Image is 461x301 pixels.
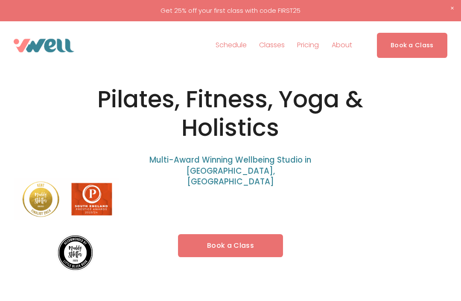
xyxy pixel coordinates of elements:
[297,39,319,52] a: Pricing
[259,39,285,52] a: folder dropdown
[216,39,247,52] a: Schedule
[332,39,352,52] span: About
[149,154,313,188] span: Multi-Award Winning Wellbeing Studio in [GEOGRAPHIC_DATA], [GEOGRAPHIC_DATA]
[14,39,74,52] img: VWell
[178,234,283,258] a: Book a Class
[332,39,352,52] a: folder dropdown
[259,39,285,52] span: Classes
[377,33,447,58] a: Book a Class
[69,85,393,142] h1: Pilates, Fitness, Yoga & Holistics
